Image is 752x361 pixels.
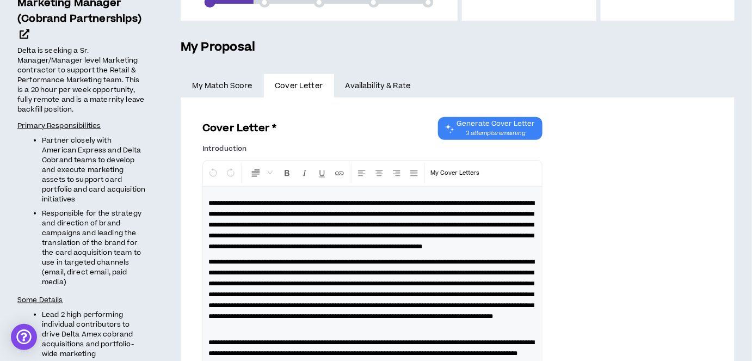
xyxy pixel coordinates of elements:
button: Right Align [389,163,405,183]
button: Template [427,163,483,183]
h5: My Proposal [181,38,735,57]
a: Availability & Rate [334,74,422,98]
button: Justify Align [406,163,422,183]
button: Chat GPT Cover Letter [438,117,543,140]
button: Undo [205,163,221,183]
span: Partner closely with American Express and Delta Cobrand teams to develop and execute marketing as... [42,136,145,204]
label: Introduction [202,140,246,157]
button: Format Underline [314,163,330,183]
h3: Cover Letter * [202,121,277,136]
button: Format Italics [297,163,313,183]
button: Center Align [371,163,387,183]
span: Responsible for the strategy and direction of brand campaigns and leading the translation of the ... [42,209,141,287]
button: Redo [223,163,239,183]
a: My Match Score [181,74,264,98]
span: Cover Letter [275,80,323,92]
span: Generate Cover Letter [457,119,535,128]
span: Some Details [17,295,63,305]
button: Left Align [354,163,370,183]
button: Format Bold [279,163,295,183]
div: Open Intercom Messenger [11,324,37,350]
span: Primary Responsibilities [17,121,101,131]
span: Lead 2 high performing individual contributors to drive Delta Amex cobrand acquisitions and portf... [42,310,134,359]
span: 3 attempts remaining [457,129,535,138]
p: My Cover Letters [430,168,479,179]
span: Delta is seeking a Sr. Manager/Manager level Marketing contractor to support the Retail & Perform... [17,46,144,114]
button: Insert Link [331,163,348,183]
